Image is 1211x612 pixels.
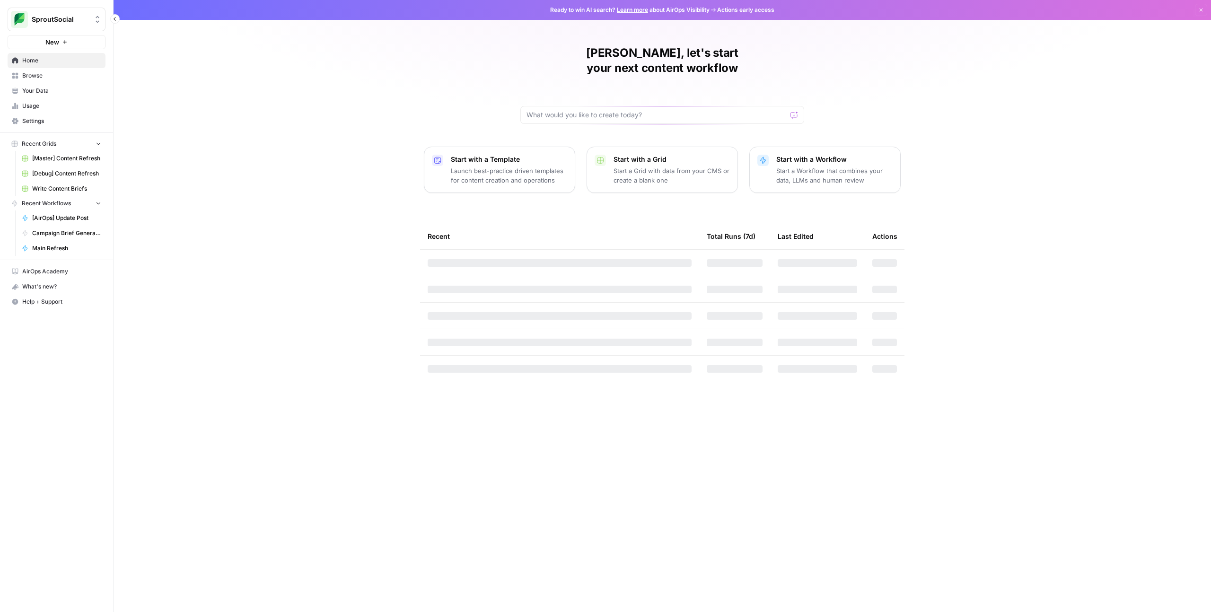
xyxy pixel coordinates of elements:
[18,181,105,196] a: Write Content Briefs
[8,196,105,210] button: Recent Workflows
[707,223,755,249] div: Total Runs (7d)
[8,280,105,294] div: What's new?
[22,267,101,276] span: AirOps Academy
[22,56,101,65] span: Home
[717,6,774,14] span: Actions early access
[8,264,105,279] a: AirOps Academy
[32,229,101,237] span: Campaign Brief Generator
[18,151,105,166] a: [Master] Content Refresh
[22,117,101,125] span: Settings
[8,279,105,294] button: What's new?
[550,6,710,14] span: Ready to win AI search? about AirOps Visibility
[587,147,738,193] button: Start with a GridStart a Grid with data from your CMS or create a blank one
[8,53,105,68] a: Home
[617,6,648,13] a: Learn more
[614,166,730,185] p: Start a Grid with data from your CMS or create a blank one
[749,147,901,193] button: Start with a WorkflowStart a Workflow that combines your data, LLMs and human review
[22,199,71,208] span: Recent Workflows
[872,223,897,249] div: Actions
[778,223,814,249] div: Last Edited
[22,140,56,148] span: Recent Grids
[45,37,59,47] span: New
[451,155,567,164] p: Start with a Template
[18,210,105,226] a: [AirOps] Update Post
[8,8,105,31] button: Workspace: SproutSocial
[22,71,101,80] span: Browse
[8,35,105,49] button: New
[18,226,105,241] a: Campaign Brief Generator
[32,154,101,163] span: [Master] Content Refresh
[11,11,28,28] img: SproutSocial Logo
[776,166,893,185] p: Start a Workflow that combines your data, LLMs and human review
[520,45,804,76] h1: [PERSON_NAME], let's start your next content workflow
[18,241,105,256] a: Main Refresh
[22,87,101,95] span: Your Data
[527,110,787,120] input: What would you like to create today?
[22,102,101,110] span: Usage
[8,83,105,98] a: Your Data
[8,68,105,83] a: Browse
[18,166,105,181] a: [Debug] Content Refresh
[614,155,730,164] p: Start with a Grid
[424,147,575,193] button: Start with a TemplateLaunch best-practice driven templates for content creation and operations
[8,98,105,114] a: Usage
[22,297,101,306] span: Help + Support
[32,214,101,222] span: [AirOps] Update Post
[32,244,101,253] span: Main Refresh
[32,15,89,24] span: SproutSocial
[32,169,101,178] span: [Debug] Content Refresh
[32,184,101,193] span: Write Content Briefs
[8,137,105,151] button: Recent Grids
[776,155,893,164] p: Start with a Workflow
[8,294,105,309] button: Help + Support
[8,114,105,129] a: Settings
[428,223,692,249] div: Recent
[451,166,567,185] p: Launch best-practice driven templates for content creation and operations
